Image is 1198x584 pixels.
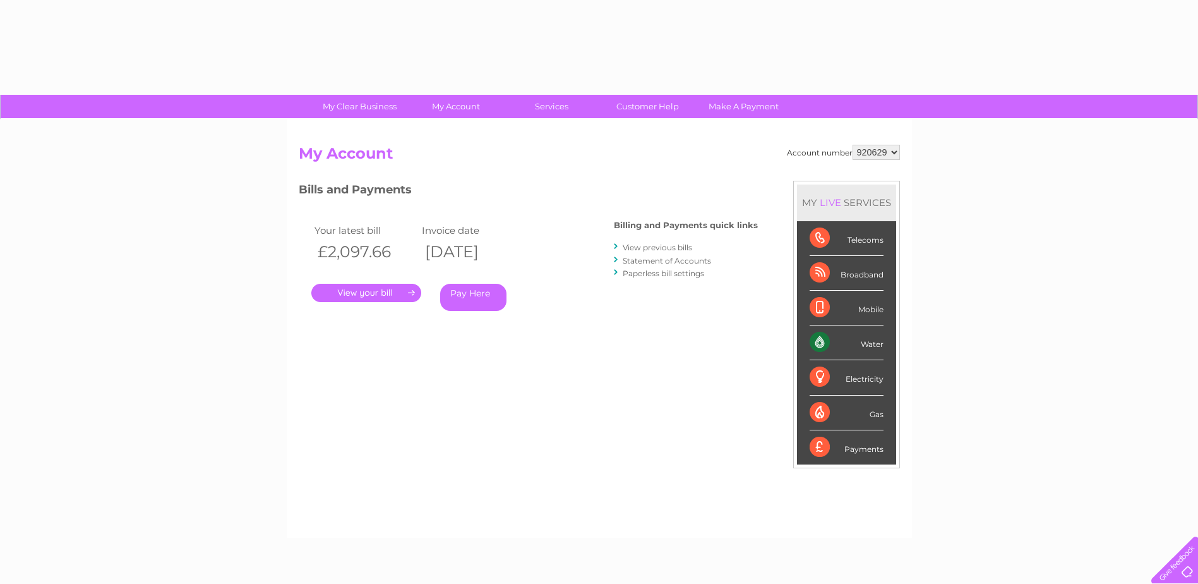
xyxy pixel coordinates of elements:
[810,396,884,430] div: Gas
[810,291,884,325] div: Mobile
[810,221,884,256] div: Telecoms
[817,197,844,209] div: LIVE
[797,185,896,221] div: MY SERVICES
[440,284,506,311] a: Pay Here
[810,325,884,360] div: Water
[299,145,900,169] h2: My Account
[311,222,419,239] td: Your latest bill
[311,284,421,302] a: .
[787,145,900,160] div: Account number
[419,239,526,265] th: [DATE]
[311,239,419,265] th: £2,097.66
[596,95,700,118] a: Customer Help
[614,221,758,230] h4: Billing and Payments quick links
[299,181,758,203] h3: Bills and Payments
[810,430,884,465] div: Payments
[623,256,711,265] a: Statement of Accounts
[308,95,412,118] a: My Clear Business
[623,269,704,278] a: Paperless bill settings
[404,95,508,118] a: My Account
[623,243,692,252] a: View previous bills
[810,256,884,291] div: Broadband
[692,95,796,118] a: Make A Payment
[500,95,604,118] a: Services
[810,360,884,395] div: Electricity
[419,222,526,239] td: Invoice date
